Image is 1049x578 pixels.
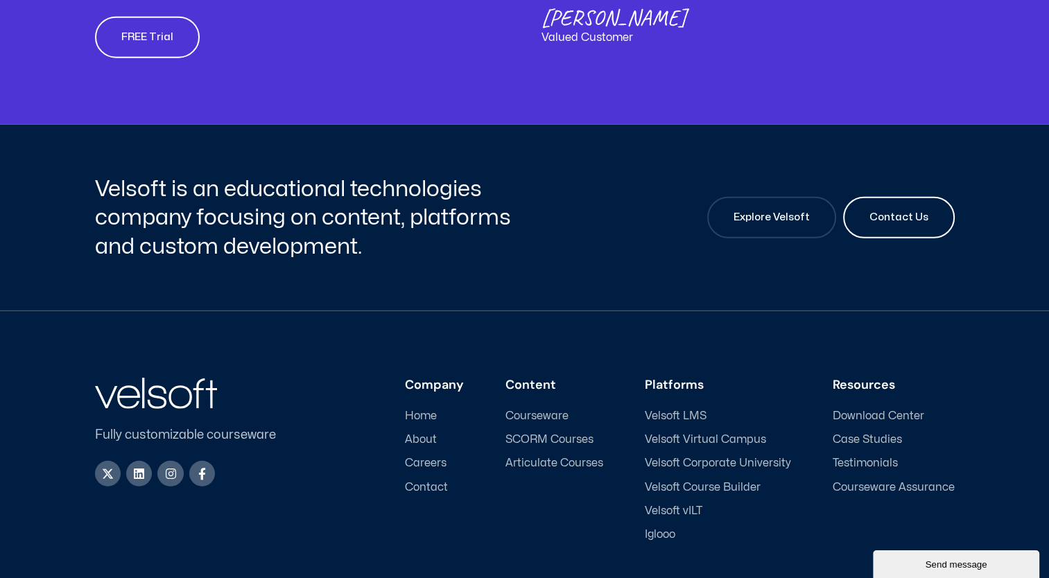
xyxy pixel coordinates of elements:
span: Contact Us [869,209,928,226]
h3: Resources [833,378,955,393]
span: Velsoft vILT [645,505,702,518]
span: Velsoft Virtual Campus [645,433,766,446]
a: Download Center [833,410,955,423]
span: Testimonials [833,457,898,470]
span: SCORM Courses [505,433,593,446]
a: Explore Velsoft [707,197,836,238]
a: Case Studies [833,433,955,446]
a: Testimonials [833,457,955,470]
span: Iglooo [645,528,675,541]
span: FREE Trial [121,29,173,46]
h2: Velsoft is an educational technologies company focusing on content, platforms and custom developm... [95,175,521,261]
a: Home [405,410,464,423]
span: Explore Velsoft [734,209,810,226]
span: Contact [405,481,448,494]
h3: Content [505,378,603,393]
h3: Company [405,378,464,393]
span: Case Studies [833,433,902,446]
a: Velsoft LMS [645,410,791,423]
span: About [405,433,437,446]
a: Velsoft Corporate University [645,457,791,470]
a: About [405,433,464,446]
a: SCORM Courses [505,433,603,446]
p: Valued Customer [541,32,892,43]
span: Careers [405,457,447,470]
p: [PERSON_NAME] [541,3,892,33]
span: Velsoft LMS [645,410,706,423]
a: Velsoft Virtual Campus [645,433,791,446]
span: Download Center [833,410,924,423]
a: Articulate Courses [505,457,603,470]
a: FREE Trial [95,17,200,58]
a: Courseware [505,410,603,423]
a: Iglooo [645,528,791,541]
span: Home [405,410,437,423]
a: Contact Us [843,197,955,238]
a: Careers [405,457,464,470]
p: Fully customizable courseware [95,426,299,444]
span: Courseware [505,410,569,423]
span: Velsoft Course Builder [645,481,761,494]
a: Velsoft Course Builder [645,481,791,494]
a: Courseware Assurance [833,481,955,494]
iframe: chat widget [873,548,1042,578]
h3: Platforms [645,378,791,393]
a: Contact [405,481,464,494]
a: Velsoft vILT [645,505,791,518]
